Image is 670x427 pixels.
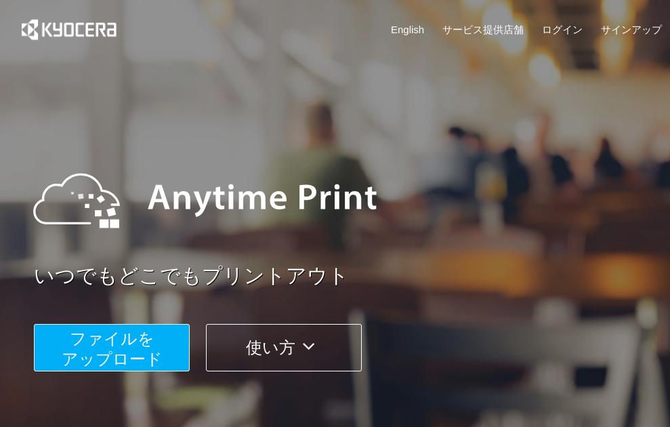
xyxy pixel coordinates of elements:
[391,22,424,37] a: English
[34,262,670,291] a: いつでもどこでもプリントアウト
[62,329,163,368] span: ファイルを ​​アップロード
[442,22,524,37] a: サービス提供店舗
[601,22,662,37] a: サインアップ
[206,324,362,371] button: 使い方
[542,22,583,37] a: ログイン
[34,324,190,371] button: ファイルを​​アップロード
